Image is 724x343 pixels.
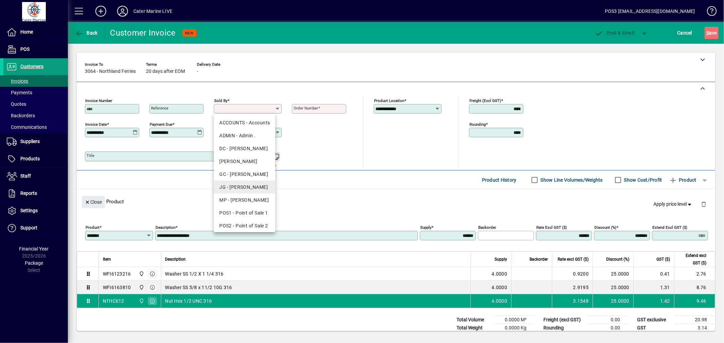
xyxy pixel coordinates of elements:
[633,281,674,294] td: 1.31
[556,270,589,277] div: 0.9200
[214,142,275,155] mat-option: DC - Dan Cleaver
[674,267,715,281] td: 2.76
[539,177,603,183] label: Show Line Volumes/Weights
[82,196,105,208] button: Close
[7,124,47,130] span: Communications
[87,153,94,158] mat-label: Title
[706,30,709,36] span: S
[85,197,102,208] span: Close
[592,27,638,39] button: Post & Email
[77,189,715,214] div: Product
[20,29,33,35] span: Home
[607,30,610,36] span: P
[7,90,32,95] span: Payments
[219,119,270,126] div: ACCOUNTS - Accounts
[3,202,68,219] a: Settings
[595,30,634,36] span: ost & Email
[214,181,275,194] mat-option: JG - John Giles
[536,225,567,230] mat-label: Rate excl GST ($)
[7,113,35,118] span: Backorders
[674,324,715,332] td: 3.14
[588,316,628,324] td: 0.00
[674,316,715,324] td: 20.98
[20,173,31,179] span: Staff
[214,155,275,168] mat-option: DEB - Debbie McQuarters
[492,284,507,291] span: 4.0000
[214,194,275,206] mat-option: MP - Margaret Pierce
[677,27,692,38] span: Cancel
[20,46,30,52] span: POS
[7,101,26,107] span: Quotes
[3,75,68,87] a: Invoices
[146,69,185,74] span: 20 days after EOM
[85,122,107,127] mat-label: Invoice date
[606,256,629,263] span: Discount (%)
[90,5,112,17] button: Add
[556,298,589,304] div: 3.1548
[588,324,628,332] td: 0.00
[479,174,519,186] button: Product History
[103,270,131,277] div: WFI6123216
[68,27,105,39] app-page-header-button: Back
[593,267,633,281] td: 25.0000
[219,197,270,204] div: MP - [PERSON_NAME]
[19,246,49,251] span: Financial Year
[605,6,695,17] div: POS3 [EMAIL_ADDRESS][DOMAIN_NAME]
[3,41,68,58] a: POS
[25,260,43,266] span: Package
[219,158,270,165] div: [PERSON_NAME]
[219,171,270,178] div: GC - [PERSON_NAME]
[634,316,674,324] td: GST exclusive
[165,284,232,291] span: Washer SS 5/8 x 11/2 10G 316
[492,270,507,277] span: 4.0000
[652,225,687,230] mat-label: Extend excl GST ($)
[623,177,662,183] label: Show Cost/Profit
[3,121,68,133] a: Communications
[219,184,270,191] div: JG - [PERSON_NAME]
[165,298,212,304] span: Nut Hex 1/2 UNC 316
[20,156,40,161] span: Products
[3,150,68,167] a: Products
[20,190,37,196] span: Reports
[494,324,535,332] td: 0.0000 Kg
[85,98,112,103] mat-label: Invoice number
[593,281,633,294] td: 25.0000
[453,324,494,332] td: Total Weight
[20,225,37,230] span: Support
[3,24,68,41] a: Home
[7,78,28,84] span: Invoices
[214,116,275,129] mat-option: ACCOUNTS - Accounts
[494,316,535,324] td: 0.0000 M³
[695,196,712,212] button: Delete
[420,225,431,230] mat-label: Supply
[633,267,674,281] td: 0.41
[133,6,172,17] div: Cater Marine LIVE
[478,225,496,230] mat-label: Backorder
[669,175,697,185] span: Product
[103,284,131,291] div: WFI6163810
[656,256,670,263] span: GST ($)
[540,324,588,332] td: Rounding
[73,27,99,39] button: Back
[20,139,40,144] span: Suppliers
[674,294,715,308] td: 9.46
[20,208,38,213] span: Settings
[165,270,224,277] span: Washer SS 1/2 X 1 1/4 316
[137,270,145,278] span: Cater Marine
[219,209,270,217] div: POS1 - Point of Sale 1
[469,122,486,127] mat-label: Rounding
[674,281,715,294] td: 8.76
[3,168,68,185] a: Staff
[695,201,712,207] app-page-header-button: Delete
[3,220,68,237] a: Support
[75,30,98,36] span: Back
[540,316,588,324] td: Freight (excl GST)
[197,69,198,74] span: -
[495,256,507,263] span: Supply
[634,324,674,332] td: GST
[294,106,318,110] mat-label: Order number
[453,316,494,324] td: Total Volume
[165,256,186,263] span: Description
[702,1,716,23] a: Knowledge Base
[185,31,194,35] span: NEW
